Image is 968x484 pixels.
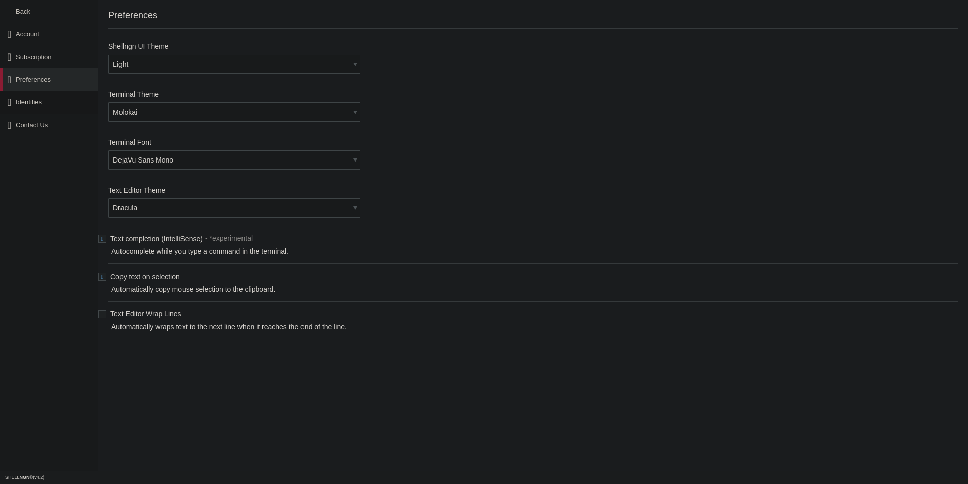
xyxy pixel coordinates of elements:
div: Light [108,55,360,74]
span: Light [113,60,128,68]
span: Subscription [16,50,52,63]
span: Account [16,28,39,40]
span: Text completion (IntelliSense) [98,235,203,243]
label: Terminal Theme [108,90,958,98]
label: Text Editor Theme [108,186,958,194]
div: Dracula [108,198,360,218]
b: NGN [20,475,30,480]
label: Shellngn UI Theme [108,42,958,50]
div: DejaVu Sans Mono [108,150,360,170]
span: 4.2.0 [33,475,44,480]
div: Molokai [108,102,360,122]
span: SHELL © [5,475,44,480]
span: Molokai [113,108,137,116]
span: Preferences [16,73,51,86]
span: Dracula [113,204,137,212]
span: Text Editor Wrap Lines [98,310,181,318]
span: Automatically copy mouse selection to the clipboard. [111,285,958,293]
span: - *experimental [205,234,253,242]
label: Terminal Font [108,138,958,146]
h3: Preferences [108,10,958,29]
span: Contact Us [16,119,48,131]
span: Automatically wraps text to the next line when it reaches the end of the line. [111,322,958,331]
span: Back [16,5,30,18]
span: Copy text on selection [98,273,180,281]
span: Autocomplete while you type a command in the terminal. [111,247,958,255]
span: DejaVu Sans Mono [113,156,173,164]
span: Identities [16,96,42,109]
